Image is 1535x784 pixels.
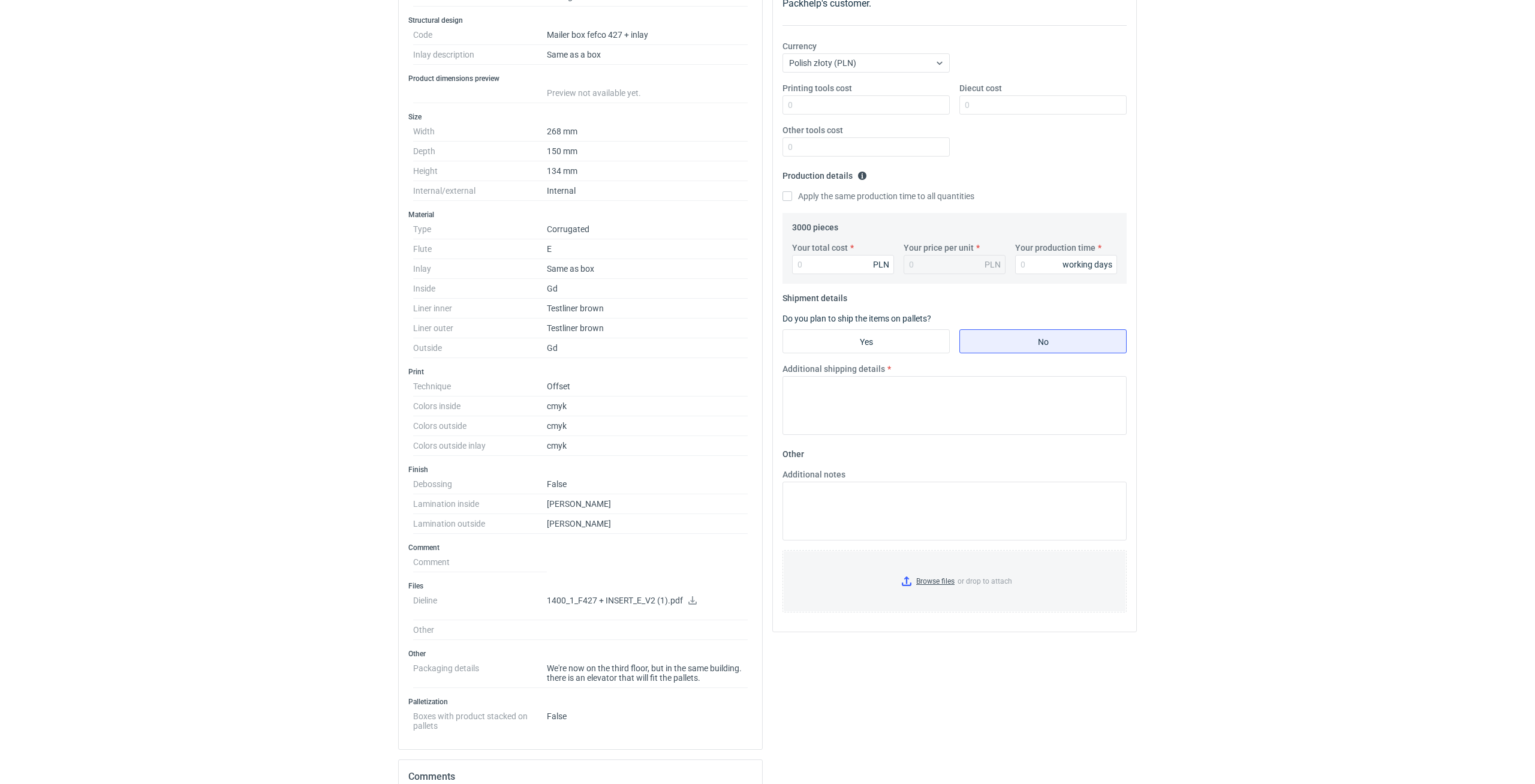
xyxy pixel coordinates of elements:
[547,220,748,239] dd: Corrugated
[782,82,852,94] label: Printing tools cost
[547,474,748,494] dd: False
[547,596,748,606] p: 1400_1_F427 + INSERT_E_V2 (1).pdf
[782,444,804,459] legend: Other
[782,289,847,303] legend: Shipment details
[413,181,547,201] dt: Internal/external
[547,707,748,731] dd: False
[413,659,547,688] dt: Packaging details
[547,161,748,181] dd: 134 mm
[547,142,748,161] dd: 150 mm
[408,112,753,122] h3: Size
[413,416,547,436] dt: Colors outside
[413,239,547,259] dt: Flute
[985,259,1001,271] div: PLN
[547,338,748,358] dd: Gd
[547,25,748,45] dd: Mailer box fefco 427 + inlay
[959,329,1127,353] label: No
[408,367,753,377] h3: Print
[547,436,748,456] dd: cmyk
[782,124,843,136] label: Other tools cost
[547,88,641,98] span: Preview not available yet.
[408,770,753,784] h2: Comments
[547,514,748,534] dd: [PERSON_NAME]
[413,620,547,640] dt: Other
[408,16,753,25] h3: Structural design
[408,74,753,83] h3: Product dimensions preview
[792,218,838,232] legend: 3000 pieces
[959,95,1127,115] input: 0
[413,259,547,279] dt: Inlay
[547,299,748,319] dd: Testliner brown
[782,314,931,323] label: Do you plan to ship the items on pallets?
[413,319,547,338] dt: Liner outer
[547,122,748,142] dd: 268 mm
[408,649,753,659] h3: Other
[413,338,547,358] dt: Outside
[782,166,867,181] legend: Production details
[792,242,848,254] label: Your total cost
[782,468,845,480] label: Additional notes
[1015,242,1095,254] label: Your production time
[408,210,753,220] h3: Material
[413,161,547,181] dt: Height
[782,329,950,353] label: Yes
[873,259,889,271] div: PLN
[408,543,753,552] h3: Comment
[792,255,894,274] input: 0
[413,377,547,396] dt: Technique
[547,659,748,688] dd: We're now on the third floor, but in the same building. there is an elevator that will fit the pa...
[413,707,547,731] dt: Boxes with product stacked on pallets
[413,25,547,45] dt: Code
[413,591,547,620] dt: Dieline
[547,319,748,338] dd: Testliner brown
[1063,259,1112,271] div: working days
[413,279,547,299] dt: Inside
[413,552,547,572] dt: Comment
[413,436,547,456] dt: Colors outside inlay
[413,220,547,239] dt: Type
[789,58,856,68] span: Polish złoty (PLN)
[413,142,547,161] dt: Depth
[547,416,748,436] dd: cmyk
[547,45,748,65] dd: Same as a box
[413,474,547,494] dt: Debossing
[547,181,748,201] dd: Internal
[782,40,817,52] label: Currency
[547,396,748,416] dd: cmyk
[413,494,547,514] dt: Lamination inside
[413,122,547,142] dt: Width
[547,494,748,514] dd: [PERSON_NAME]
[782,190,974,202] label: Apply the same production time to all quantities
[413,514,547,534] dt: Lamination outside
[547,239,748,259] dd: E
[413,299,547,319] dt: Liner inner
[408,697,753,707] h3: Palletization
[413,396,547,416] dt: Colors inside
[904,242,974,254] label: Your price per unit
[408,581,753,591] h3: Files
[408,465,753,474] h3: Finish
[782,137,950,157] input: 0
[782,95,950,115] input: 0
[782,363,885,375] label: Additional shipping details
[1015,255,1117,274] input: 0
[783,551,1126,612] label: or drop to attach
[547,259,748,279] dd: Same as box
[547,279,748,299] dd: Gd
[413,45,547,65] dt: Inlay description
[547,377,748,396] dd: Offset
[959,82,1002,94] label: Diecut cost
